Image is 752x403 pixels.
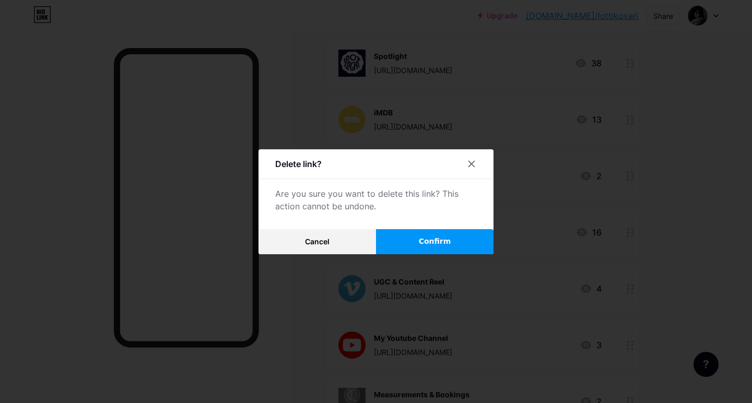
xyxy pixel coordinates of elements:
[275,158,322,170] div: Delete link?
[419,236,451,247] span: Confirm
[275,187,477,212] div: Are you sure you want to delete this link? This action cannot be undone.
[376,229,494,254] button: Confirm
[258,229,376,254] button: Cancel
[305,237,330,246] span: Cancel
